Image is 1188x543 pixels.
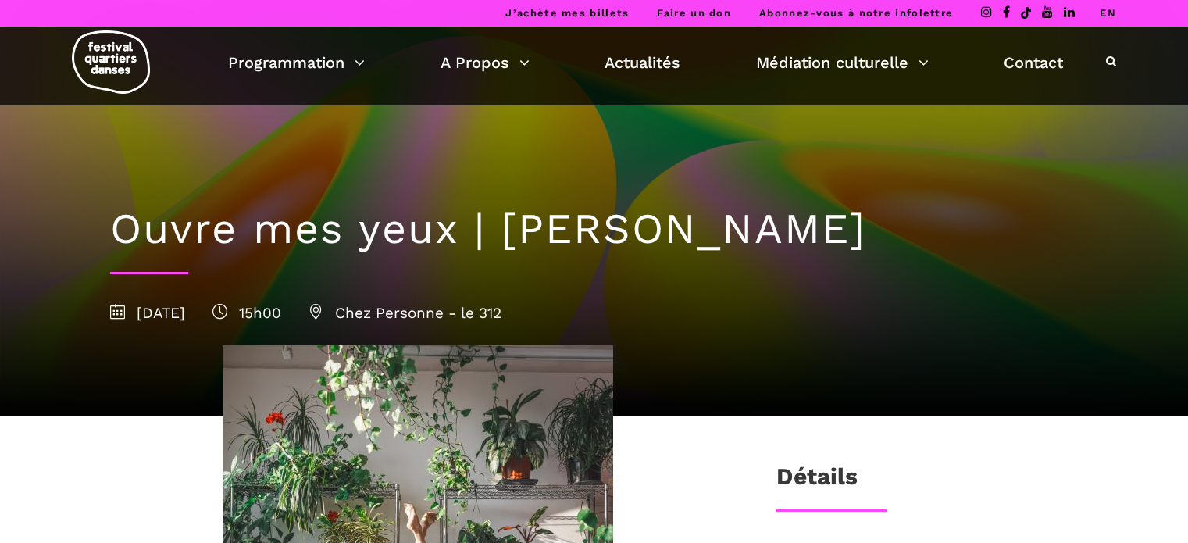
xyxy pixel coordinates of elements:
[605,49,680,76] a: Actualités
[1100,7,1116,19] a: EN
[776,463,858,502] h3: Détails
[505,7,629,19] a: J’achète mes billets
[1004,49,1063,76] a: Contact
[441,49,530,76] a: A Propos
[756,49,929,76] a: Médiation culturelle
[657,7,731,19] a: Faire un don
[228,49,365,76] a: Programmation
[759,7,953,19] a: Abonnez-vous à notre infolettre
[110,204,1079,255] h1: Ouvre mes yeux | [PERSON_NAME]
[72,30,150,94] img: logo-fqd-med
[309,304,501,322] span: Chez Personne - le 312
[110,304,185,322] span: [DATE]
[212,304,281,322] span: 15h00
